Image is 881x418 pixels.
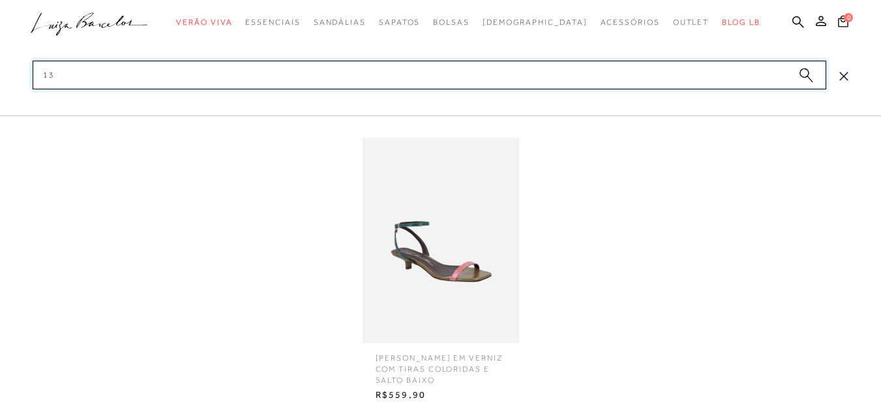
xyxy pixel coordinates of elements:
[379,18,420,27] span: Sapatos
[379,10,420,35] a: categoryNavScreenReaderText
[722,18,760,27] span: BLOG LB
[483,18,588,27] span: [DEMOGRAPHIC_DATA]
[33,61,826,89] input: Buscar.
[176,10,232,35] a: categoryNavScreenReaderText
[245,18,300,27] span: Essenciais
[483,10,588,35] a: noSubCategoriesText
[722,10,760,35] a: BLOG LB
[176,18,232,27] span: Verão Viva
[366,343,516,385] span: [PERSON_NAME] EM VERNIZ COM TIRAS COLORIDAS E SALTO BAIXO
[245,10,300,35] a: categoryNavScreenReaderText
[314,10,366,35] a: categoryNavScreenReaderText
[673,18,709,27] span: Outlet
[433,18,470,27] span: Bolsas
[601,18,660,27] span: Acessórios
[363,138,519,343] img: SANDÁLIA EM VERNIZ COM TIRAS COLORIDAS E SALTO BAIXO
[834,14,852,32] button: 0
[359,138,522,405] a: SANDÁLIA EM VERNIZ COM TIRAS COLORIDAS E SALTO BAIXO [PERSON_NAME] EM VERNIZ COM TIRAS COLORIDAS ...
[601,10,660,35] a: categoryNavScreenReaderText
[433,10,470,35] a: categoryNavScreenReaderText
[366,385,516,405] span: R$559,90
[844,13,853,22] span: 0
[314,18,366,27] span: Sandálias
[673,10,709,35] a: categoryNavScreenReaderText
